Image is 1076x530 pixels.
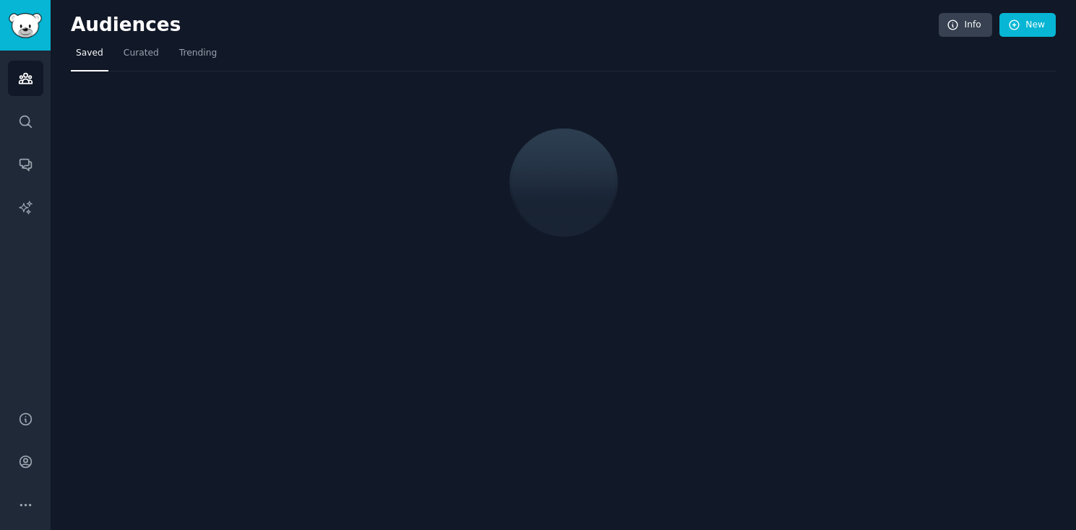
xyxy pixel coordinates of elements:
a: New [999,13,1056,38]
span: Curated [124,47,159,60]
a: Curated [119,42,164,71]
span: Trending [179,47,217,60]
span: Saved [76,47,103,60]
a: Saved [71,42,108,71]
h2: Audiences [71,14,939,37]
a: Info [939,13,992,38]
a: Trending [174,42,222,71]
img: GummySearch logo [9,13,42,38]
